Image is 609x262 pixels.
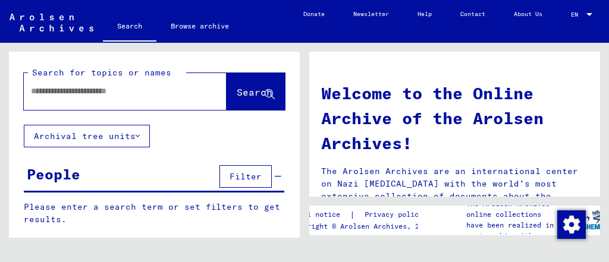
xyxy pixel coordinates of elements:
[32,67,171,78] mat-label: Search for topics or names
[466,198,564,220] p: The Arolsen Archives online collections
[290,221,437,232] p: Copyright © Arolsen Archives, 2021
[571,11,584,18] span: EN
[10,14,93,31] img: Arolsen_neg.svg
[230,171,262,182] span: Filter
[27,163,80,185] div: People
[321,81,588,156] h1: Welcome to the Online Archive of the Arolsen Archives!
[219,165,272,188] button: Filter
[290,209,437,221] div: |
[466,220,564,241] p: have been realized in partnership with
[24,201,284,226] p: Please enter a search term or set filters to get results.
[355,209,437,221] a: Privacy policy
[156,12,243,40] a: Browse archive
[237,86,272,98] span: Search
[557,210,586,239] img: Change consent
[227,73,285,110] button: Search
[103,12,156,43] a: Search
[24,125,150,147] button: Archival tree units
[557,210,585,238] div: Change consent
[290,209,350,221] a: Legal notice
